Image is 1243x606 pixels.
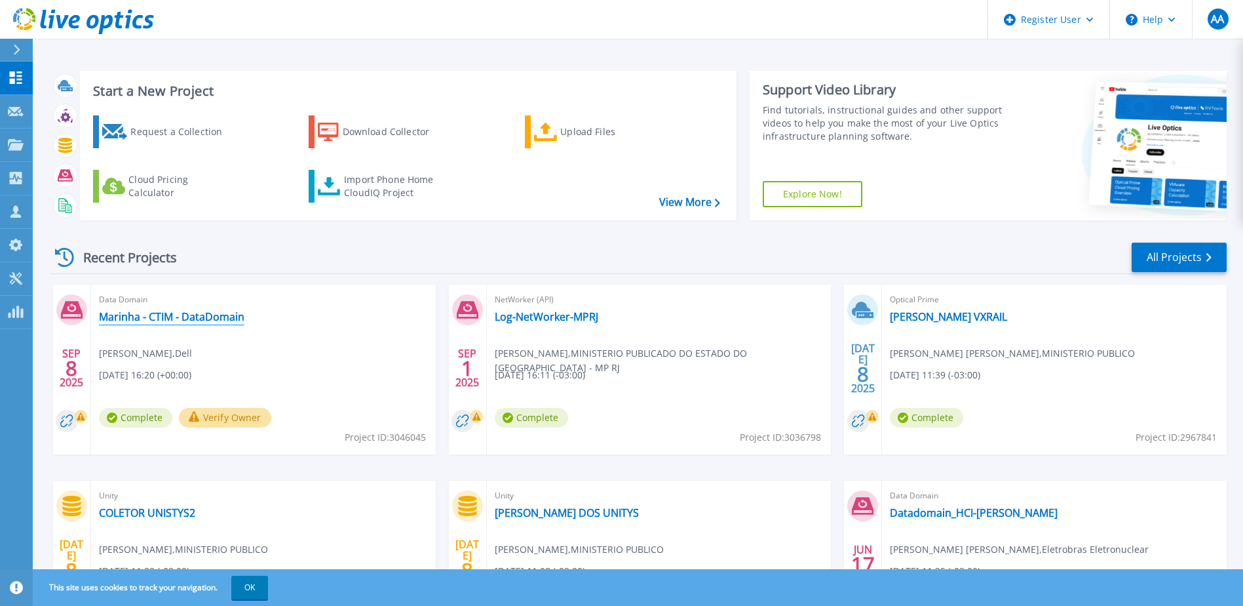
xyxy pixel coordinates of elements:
a: Upload Files [525,115,671,148]
span: 8 [66,565,77,576]
span: Complete [99,408,172,428]
span: Complete [890,408,963,428]
span: Data Domain [99,293,428,307]
span: 8 [461,565,473,576]
a: COLETOR UNISTYS2 [99,506,195,519]
a: Cloud Pricing Calculator [93,170,239,203]
span: [DATE] 11:23 (-03:00) [99,564,189,578]
div: Support Video Library [763,81,1006,98]
span: 8 [66,363,77,374]
span: [DATE] 11:39 (-03:00) [890,368,980,382]
span: [PERSON_NAME] [PERSON_NAME] , MINISTERIO PUBLICO [890,346,1135,361]
span: AA [1211,14,1224,24]
a: All Projects [1132,243,1227,272]
span: [PERSON_NAME] , MINISTERIO PUBLICO [495,542,664,557]
span: Project ID: 3036798 [740,430,821,445]
span: [PERSON_NAME] , MINISTERIO PUBLICO [99,542,268,557]
button: OK [231,576,268,599]
span: Complete [495,408,568,428]
a: Log-NetWorker-MPRJ [495,310,598,323]
span: [DATE] 11:08 (-03:00) [495,564,585,578]
a: [PERSON_NAME] VXRAIL [890,310,1007,323]
button: Verify Owner [179,408,271,428]
a: Marinha - CTIM - DataDomain [99,310,244,323]
span: [DATE] 16:11 (-03:00) [495,368,585,382]
a: Request a Collection [93,115,239,148]
div: Cloud Pricing Calculator [128,173,233,199]
span: [DATE] 11:35 (-03:00) [890,564,980,578]
span: Unity [99,489,428,503]
div: JUN 2025 [851,540,875,588]
a: [PERSON_NAME] DOS UNITYS [495,506,639,519]
a: Explore Now! [763,181,862,207]
span: Project ID: 2967841 [1136,430,1217,445]
span: Unity [495,489,824,503]
div: Find tutorials, instructional guides and other support videos to help you make the most of your L... [763,104,1006,143]
div: Import Phone Home CloudIQ Project [344,173,446,199]
span: Optical Prime [890,293,1219,307]
span: 17 [851,559,875,570]
span: [PERSON_NAME] , MINISTERIO PUBLICADO DO ESTADO DO [GEOGRAPHIC_DATA] - MP RJ [495,346,832,375]
div: SEP 2025 [455,344,480,392]
h3: Start a New Project [93,84,719,98]
div: Upload Files [560,119,665,145]
span: 8 [857,369,869,380]
div: [DATE] 2025 [455,540,480,588]
span: NetWorker (API) [495,293,824,307]
div: [DATE] 2025 [59,540,84,588]
span: [PERSON_NAME] [PERSON_NAME] , Eletrobras Eletronuclear [890,542,1149,557]
div: [DATE] 2025 [851,344,875,392]
div: Request a Collection [130,119,235,145]
span: Project ID: 3046045 [345,430,426,445]
a: Datadomain_HCI-[PERSON_NAME] [890,506,1058,519]
a: Download Collector [309,115,455,148]
div: Download Collector [343,119,448,145]
div: Recent Projects [50,241,195,273]
span: 1 [461,363,473,374]
span: Data Domain [890,489,1219,503]
span: [DATE] 16:20 (+00:00) [99,368,191,382]
span: This site uses cookies to track your navigation. [36,576,268,599]
a: View More [659,196,720,209]
span: [PERSON_NAME] , Dell [99,346,192,361]
div: SEP 2025 [59,344,84,392]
